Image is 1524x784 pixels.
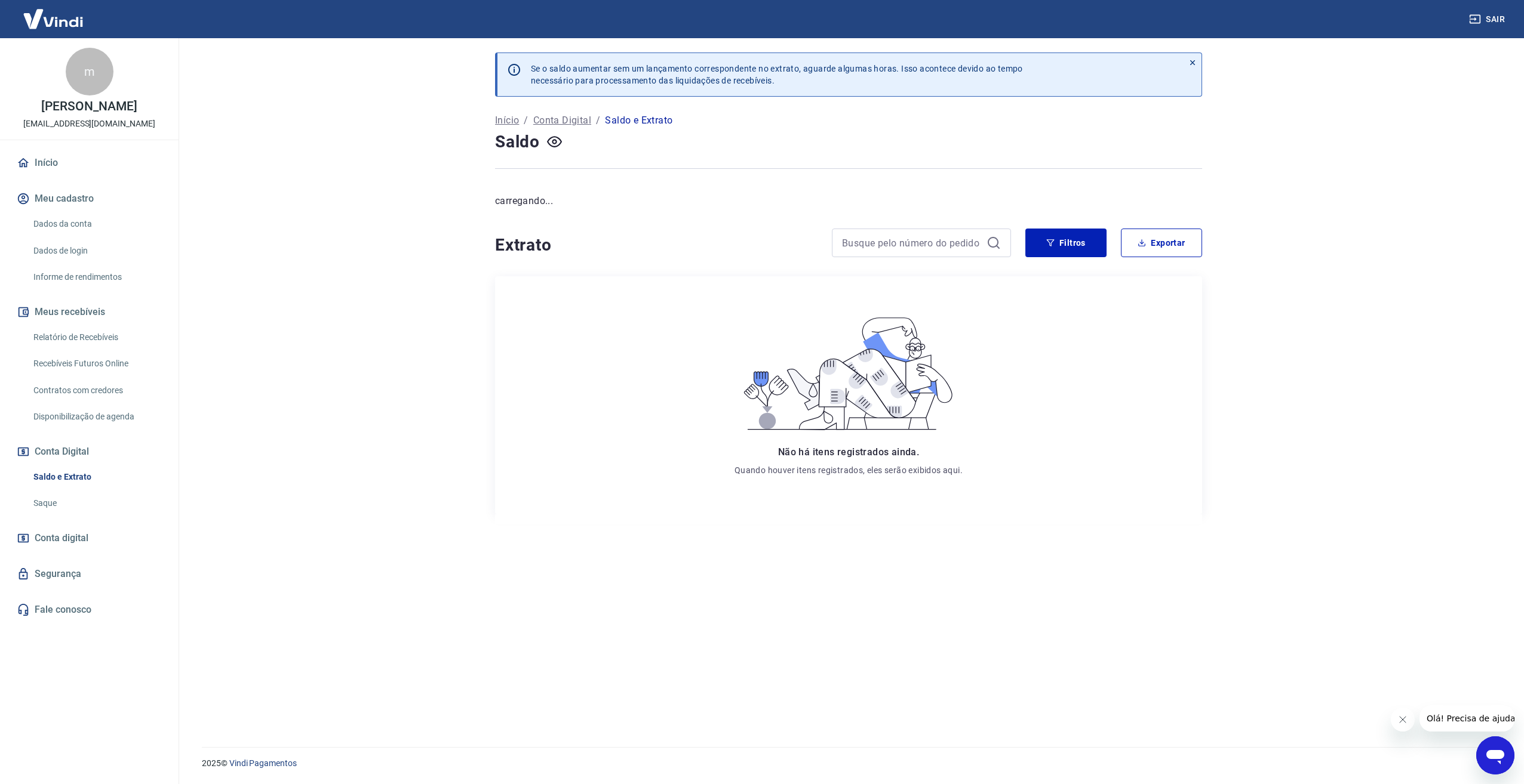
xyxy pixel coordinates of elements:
button: Sair [1467,8,1510,30]
a: Dados de login [29,239,164,263]
a: Vindi Pagamentos [229,758,297,768]
p: [EMAIL_ADDRESS][DOMAIN_NAME] [23,118,155,130]
p: [PERSON_NAME] [41,100,137,113]
a: Relatório de Recebíveis [29,325,164,350]
p: Saldo e Extrato [605,113,672,128]
a: Saldo e Extrato [29,465,164,489]
h4: Extrato [495,233,818,257]
p: carregando... [495,194,1202,208]
p: / [524,113,528,128]
a: Dados da conta [29,212,164,236]
a: Segurança [14,561,164,587]
a: Recebíveis Futuros Online [29,351,164,376]
a: Conta Digital [533,113,591,128]
a: Disponibilização de agenda [29,405,164,429]
img: Vindi [14,1,92,37]
a: Informe de rendimentos [29,265,164,289]
a: Conta digital [14,525,164,551]
span: Conta digital [35,530,88,547]
button: Filtros [1025,229,1107,257]
button: Meus recebíveis [14,299,164,325]
a: Início [14,150,164,176]
a: Início [495,113,519,128]
input: Busque pelo número do pedido [842,234,982,252]
a: Fale conosco [14,597,164,623]
span: Olá! Precisa de ajuda? [7,8,100,18]
a: Contratos com credores [29,378,164,403]
a: Saque [29,491,164,516]
iframe: Botão para abrir a janela de mensagens [1476,736,1514,774]
button: Conta Digital [14,439,164,465]
button: Exportar [1121,229,1202,257]
iframe: Fechar mensagem [1391,708,1415,731]
span: Não há itens registrados ainda. [778,446,919,458]
p: Se o saldo aumentar sem um lançamento correspondente no extrato, aguarde algumas horas. Isso acon... [531,63,1023,87]
iframe: Mensagem da empresa [1419,705,1514,731]
p: / [596,113,600,128]
button: Meu cadastro [14,186,164,212]
p: 2025 © [202,757,1495,770]
p: Quando houver itens registrados, eles serão exibidos aqui. [735,464,963,476]
h4: Saldo [495,130,540,154]
div: m [66,48,113,95]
